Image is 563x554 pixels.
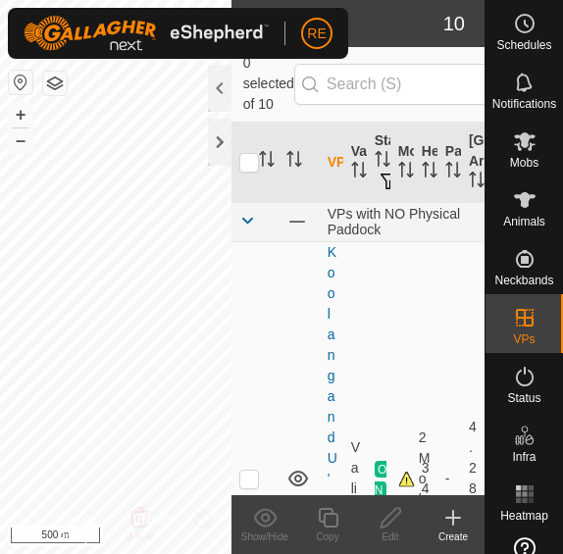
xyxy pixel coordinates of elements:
[9,103,32,126] button: +
[492,98,556,110] span: Notifications
[422,529,485,544] div: Create
[469,175,485,190] p-sorticon: Activate to sort
[503,216,545,227] span: Animals
[320,123,343,203] th: VP
[443,9,465,38] span: 10
[398,165,414,180] p-sorticon: Activate to sort
[500,510,548,522] span: Heatmap
[414,123,437,203] th: Head
[259,154,275,170] p-sorticon: Activate to sort
[24,16,269,51] img: Gallagher Logo
[294,64,532,105] input: Search (S)
[132,511,174,546] a: Contact Us
[507,392,540,404] span: Status
[43,72,67,95] button: Map Layers
[307,24,326,44] span: RE
[375,154,390,170] p-sorticon: Activate to sort
[512,451,536,463] span: Infra
[398,428,419,530] div: 2 Mobs
[461,123,485,203] th: [GEOGRAPHIC_DATA] Area
[243,53,294,115] span: 0 selected of 10
[494,275,553,286] span: Neckbands
[367,123,390,203] th: Status
[513,333,535,345] span: VPs
[496,39,551,51] span: Schedules
[359,529,422,544] div: Edit
[351,165,367,180] p-sorticon: Activate to sort
[233,529,296,544] div: Show/Hide
[286,154,302,170] p-sorticon: Activate to sort
[422,165,437,180] p-sorticon: Activate to sort
[445,165,461,180] p-sorticon: Activate to sort
[58,511,109,546] a: Privacy Policy
[510,157,538,169] span: Mobs
[390,123,414,203] th: Mob
[328,206,477,237] div: VPs with NO Physical Paddock
[9,71,32,94] button: Reset Map
[343,123,367,203] th: Validity
[375,461,387,498] span: ON
[9,128,32,152] button: –
[437,123,461,203] th: Paddock
[296,529,359,544] div: Copy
